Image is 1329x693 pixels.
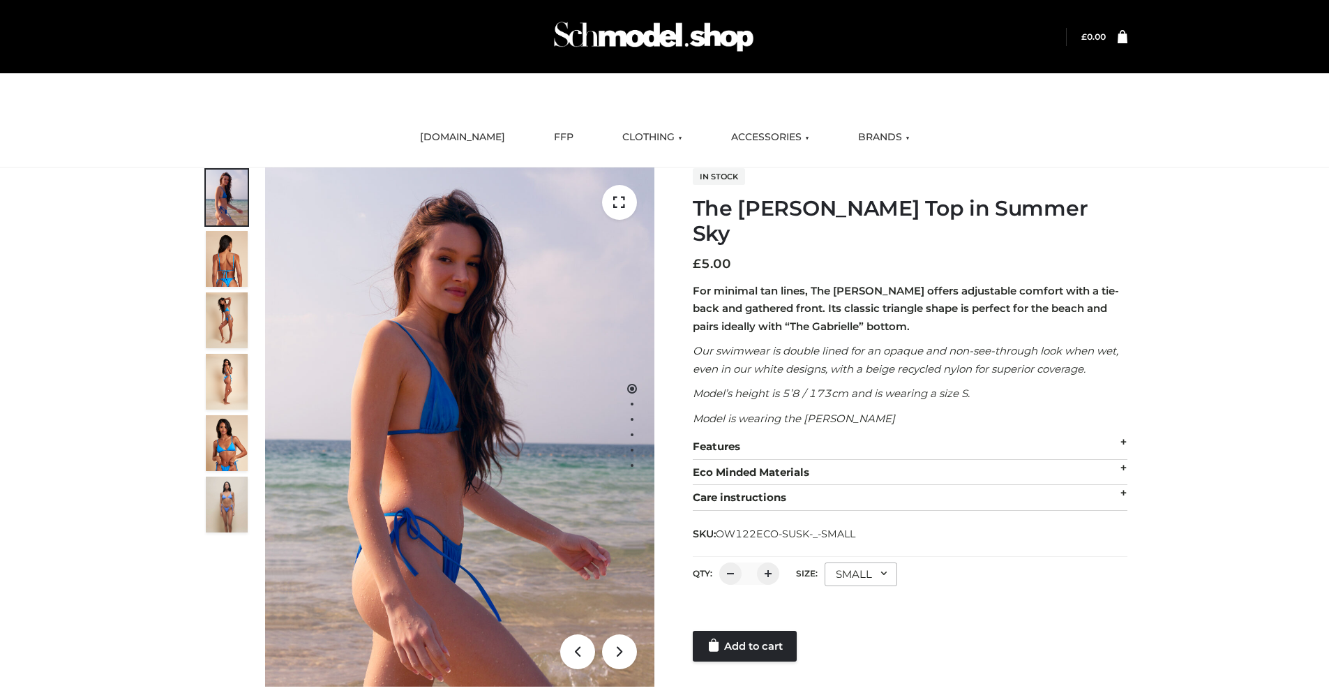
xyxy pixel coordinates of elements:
[693,196,1127,246] h1: The [PERSON_NAME] Top in Summer Sky
[693,485,1127,511] div: Care instructions
[549,9,758,64] img: Schmodel Admin 964
[1081,31,1106,42] bdi: 0.00
[206,170,248,225] img: 1.Alex-top_SS-1_4464b1e7-c2c9-4e4b-a62c-58381cd673c0-1.jpg
[693,284,1119,333] strong: For minimal tan lines, The [PERSON_NAME] offers adjustable comfort with a tie-back and gathered f...
[206,231,248,287] img: 5.Alex-top_CN-1-1_1-1.jpg
[825,562,897,586] div: SMALL
[721,122,820,153] a: ACCESSORIES
[716,528,855,540] span: OW122ECO-SUSK-_-SMALL
[848,122,920,153] a: BRANDS
[693,412,895,425] em: Model is wearing the [PERSON_NAME]
[206,292,248,348] img: 4.Alex-top_CN-1-1-2.jpg
[796,568,818,579] label: Size:
[693,460,1127,486] div: Eco Minded Materials
[693,387,970,400] em: Model’s height is 5’8 / 173cm and is wearing a size S.
[543,122,584,153] a: FFP
[693,526,857,542] span: SKU:
[693,568,712,579] label: QTY:
[410,122,516,153] a: [DOMAIN_NAME]
[693,256,731,271] bdi: 5.00
[693,256,701,271] span: £
[206,415,248,471] img: 2.Alex-top_CN-1-1-2.jpg
[612,122,693,153] a: CLOTHING
[206,354,248,410] img: 3.Alex-top_CN-1-1-2.jpg
[693,631,797,662] a: Add to cart
[206,477,248,532] img: SSVC.jpg
[693,344,1118,375] em: Our swimwear is double lined for an opaque and non-see-through look when wet, even in our white d...
[1081,31,1106,42] a: £0.00
[1081,31,1087,42] span: £
[265,167,654,687] img: 1.Alex-top_SS-1_4464b1e7-c2c9-4e4b-a62c-58381cd673c0 (1)
[693,434,1127,460] div: Features
[693,168,745,185] span: In stock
